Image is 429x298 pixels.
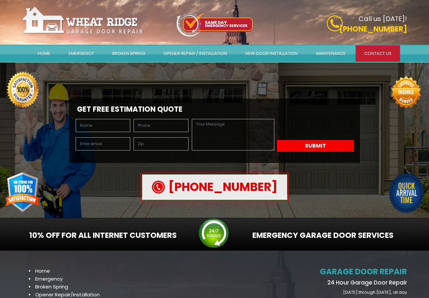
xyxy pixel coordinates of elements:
[60,45,102,62] a: Emergency
[285,15,407,34] a: Call us [DATE]! [PHONE_NUMBER]
[308,45,354,62] a: Maintenance
[198,218,231,251] img: srv.png
[155,45,236,62] a: Opener Repair / Installation
[29,45,59,62] a: Home
[35,275,63,282] a: Emergency
[356,45,400,62] a: Contact Us
[237,45,306,62] a: New door installation
[285,24,407,34] p: [PHONE_NUMBER]
[22,6,144,35] img: Wheat-Ridge.png
[35,291,100,298] a: Opener Repair/Installation
[142,174,287,200] a: [PHONE_NUMBER]
[177,12,253,36] img: icon-top.png
[35,283,68,290] a: Broken Spring
[104,45,154,62] a: Broken Spring
[72,105,357,114] h2: Get Free Estimation Quote
[150,179,166,195] img: call.png
[76,137,130,150] input: Enter email
[35,267,50,274] a: Home
[318,267,407,277] h4: Garage door repair
[252,231,407,240] h2: Emergency Garage Door services
[277,119,354,139] iframe: reCAPTCHA
[277,140,354,152] button: Submit
[134,119,188,132] input: Phone
[359,14,407,23] b: Call us [DATE]!
[76,119,130,132] input: Name
[22,231,177,240] h2: 10% OFF For All Internet Customers
[134,137,188,150] input: Zip
[318,279,407,286] h5: 24 Hour Garage Door Repair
